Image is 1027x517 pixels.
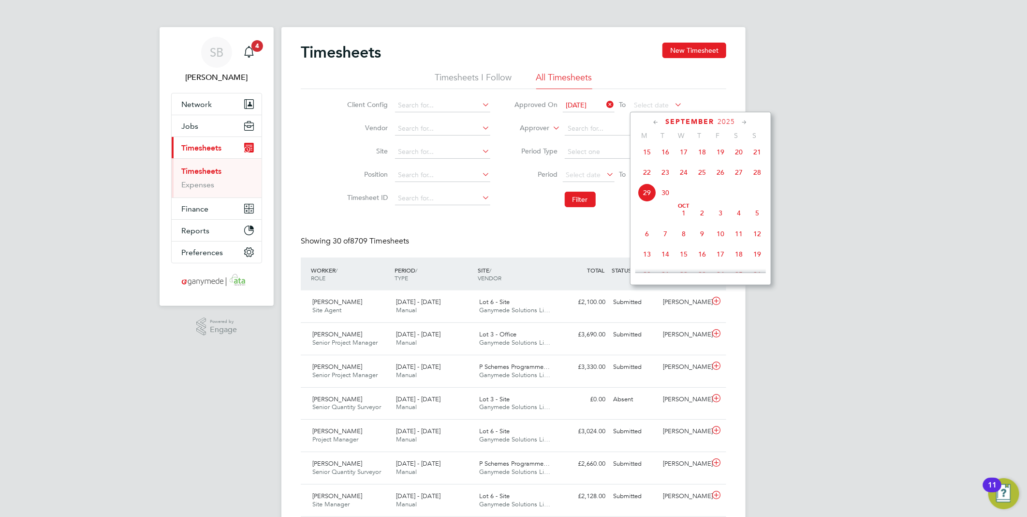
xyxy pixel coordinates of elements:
[395,168,490,182] input: Search for...
[395,274,408,282] span: TYPE
[480,492,510,500] span: Lot 6 - Site
[480,403,551,411] span: Ganymede Solutions Li…
[675,245,693,263] span: 15
[638,143,656,161] span: 15
[480,306,551,314] span: Ganymede Solutions Li…
[345,100,388,109] label: Client Config
[711,265,730,284] span: 24
[660,294,710,310] div: [PERSON_NAME]
[396,435,417,443] span: Manual
[730,143,748,161] span: 20
[748,163,766,182] span: 28
[480,459,550,468] span: P Schemes Programme…
[251,40,263,52] span: 4
[656,163,675,182] span: 23
[660,456,710,472] div: [PERSON_NAME]
[711,245,730,263] span: 17
[480,363,550,371] span: P Schemes Programme…
[396,403,417,411] span: Manual
[660,359,710,375] div: [PERSON_NAME]
[345,123,388,132] label: Vendor
[711,204,730,222] span: 3
[396,330,440,338] span: [DATE] - [DATE]
[656,245,675,263] span: 14
[392,261,476,287] div: PERIOD
[396,363,440,371] span: [DATE] - [DATE]
[709,131,727,140] span: F
[748,204,766,222] span: 5
[730,265,748,284] span: 25
[171,273,262,289] a: Go to home page
[693,245,711,263] span: 16
[333,236,350,246] span: 30 of
[345,193,388,202] label: Timesheet ID
[181,204,208,213] span: Finance
[181,226,209,235] span: Reports
[480,338,551,347] span: Ganymede Solutions Li…
[536,72,592,89] li: All Timesheets
[730,204,748,222] span: 4
[514,100,558,109] label: Approved On
[638,265,656,284] span: 20
[210,46,223,59] span: SB
[490,266,492,274] span: /
[656,183,675,202] span: 30
[730,225,748,243] span: 11
[666,118,715,126] span: September
[312,330,362,338] span: [PERSON_NAME]
[396,395,440,403] span: [DATE] - [DATE]
[638,183,656,202] span: 29
[396,492,440,500] span: [DATE] - [DATE]
[345,147,388,155] label: Site
[435,72,512,89] li: Timesheets I Follow
[395,145,490,159] input: Search for...
[312,403,381,411] span: Senior Quantity Surveyor
[160,27,274,306] nav: Main navigation
[565,145,660,159] input: Select one
[210,318,237,326] span: Powered by
[675,225,693,243] span: 8
[480,468,551,476] span: Ganymede Solutions Li…
[179,273,255,289] img: ganymedesolutions-logo-retina.png
[718,118,735,126] span: 2025
[559,456,609,472] div: £2,660.00
[675,163,693,182] span: 24
[609,456,660,472] div: Submitted
[988,478,1019,509] button: Open Resource Center, 11 new notifications
[730,245,748,263] span: 18
[395,99,490,112] input: Search for...
[312,298,362,306] span: [PERSON_NAME]
[566,101,587,109] span: [DATE]
[675,204,693,209] span: Oct
[693,143,711,161] span: 18
[172,220,262,241] button: Reports
[638,225,656,243] span: 6
[312,395,362,403] span: [PERSON_NAME]
[693,265,711,284] span: 23
[634,101,669,109] span: Select date
[171,37,262,83] a: SB[PERSON_NAME]
[565,122,660,136] input: Search for...
[345,170,388,179] label: Position
[711,143,730,161] span: 19
[748,265,766,284] span: 26
[476,261,559,287] div: SITE
[746,131,764,140] span: S
[181,122,198,131] span: Jobs
[210,326,237,334] span: Engage
[301,236,411,246] div: Showing
[396,298,440,306] span: [DATE] - [DATE]
[396,371,417,379] span: Manual
[312,363,362,371] span: [PERSON_NAME]
[566,170,601,179] span: Select date
[478,274,502,282] span: VENDOR
[312,435,358,443] span: Project Manager
[711,163,730,182] span: 26
[693,225,711,243] span: 9
[312,492,362,500] span: [PERSON_NAME]
[308,261,392,287] div: WORKER
[480,500,551,508] span: Ganymede Solutions Li…
[748,225,766,243] span: 12
[635,131,654,140] span: M
[239,37,259,68] a: 4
